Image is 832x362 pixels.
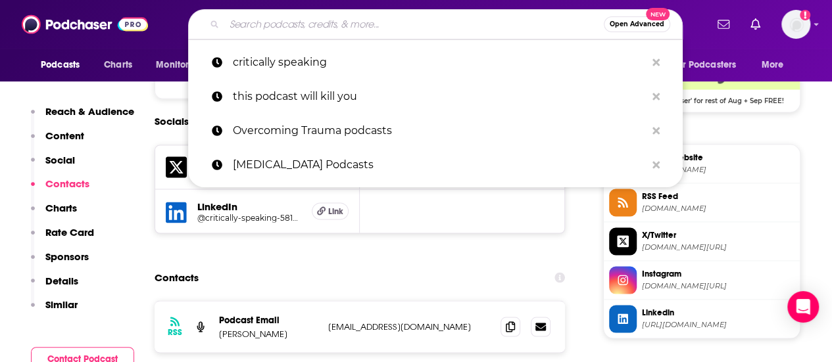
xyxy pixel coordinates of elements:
[31,105,134,129] button: Reach & Audience
[45,202,77,214] p: Charts
[31,154,75,178] button: Social
[32,53,97,78] button: open menu
[155,109,189,134] h2: Socials
[41,56,80,74] span: Podcasts
[219,314,318,325] p: Podcast Email
[610,21,664,28] span: Open Advanced
[188,45,683,79] a: critically speaking
[642,281,795,290] span: instagram.com/critically_speaking
[31,177,89,202] button: Contacts
[781,10,810,39] span: Logged in as AtriaBooks
[31,226,94,250] button: Rate Card
[188,148,683,182] a: [MEDICAL_DATA] Podcasts
[45,129,84,142] p: Content
[95,53,140,78] a: Charts
[762,56,784,74] span: More
[604,16,670,32] button: Open AdvancedNew
[224,14,604,35] input: Search podcasts, credits, & more...
[604,50,800,104] a: Libsyn Deal: Use code: 'podchaser' for rest of Aug + Sep FREE!
[168,327,182,337] h3: RSS
[31,275,78,299] button: Details
[197,200,301,212] h5: LinkedIn
[45,105,134,118] p: Reach & Audience
[752,53,800,78] button: open menu
[219,328,318,339] p: [PERSON_NAME]
[31,202,77,226] button: Charts
[609,305,795,332] a: Linkedin[URL][DOMAIN_NAME]
[328,321,490,332] p: [EMAIL_ADDRESS][DOMAIN_NAME]
[673,56,736,74] span: For Podcasters
[233,45,646,79] p: critically speaking
[31,129,84,154] button: Content
[188,9,683,39] div: Search podcasts, credits, & more...
[45,275,78,287] p: Details
[609,227,795,255] a: X/Twitter[DOMAIN_NAME][URL]
[642,190,795,202] span: RSS Feed
[642,164,795,174] span: criticallyspeaking.net
[188,79,683,114] a: this podcast will kill you
[609,150,795,177] a: Official Website[DOMAIN_NAME]
[22,12,148,37] img: Podchaser - Follow, Share and Rate Podcasts
[781,10,810,39] button: Show profile menu
[604,89,800,105] span: Use code: 'podchaser' for rest of Aug + Sep FREE!
[664,53,755,78] button: open menu
[45,177,89,190] p: Contacts
[45,226,94,238] p: Rate Card
[233,114,646,148] p: Overcoming Trauma podcasts
[642,242,795,252] span: twitter.com/CritiSpeak
[188,114,683,148] a: Overcoming Trauma podcasts
[642,151,795,163] span: Official Website
[646,8,670,20] span: New
[197,212,301,222] a: @critically-speaking-581410189
[712,13,735,35] a: Show notifications dropdown
[609,189,795,216] a: RSS Feed[DOMAIN_NAME]
[642,267,795,279] span: Instagram
[609,266,795,294] a: Instagram[DOMAIN_NAME][URL]
[45,250,89,263] p: Sponsors
[800,10,810,20] svg: Add a profile image
[45,154,75,166] p: Social
[31,298,78,323] button: Similar
[155,265,199,290] h2: Contacts
[233,79,646,114] p: this podcast will kill you
[31,250,89,275] button: Sponsors
[642,203,795,213] span: criticallyspeaking.libsyn.com
[147,53,220,78] button: open menu
[233,148,646,182] p: Sexual Abuse Podcasts
[781,10,810,39] img: User Profile
[312,202,349,219] a: Link
[156,56,203,74] span: Monitoring
[104,56,132,74] span: Charts
[787,291,819,323] div: Open Intercom Messenger
[642,229,795,240] span: X/Twitter
[45,298,78,311] p: Similar
[642,319,795,329] span: https://www.linkedin.com/in/critically-speaking-581410189
[745,13,766,35] a: Show notifications dropdown
[642,306,795,318] span: Linkedin
[328,206,343,216] span: Link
